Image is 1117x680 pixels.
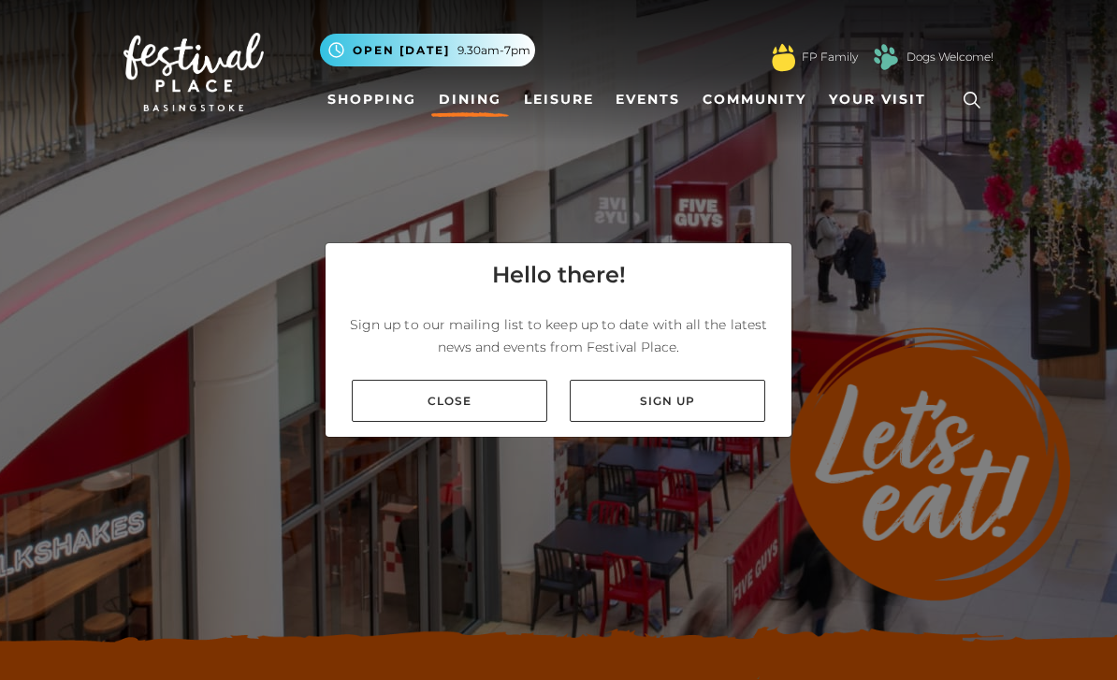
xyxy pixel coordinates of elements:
[570,380,765,422] a: Sign up
[320,34,535,66] button: Open [DATE] 9.30am-7pm
[123,33,264,111] img: Festival Place Logo
[695,82,814,117] a: Community
[492,258,626,292] h4: Hello there!
[802,49,858,65] a: FP Family
[431,82,509,117] a: Dining
[352,380,547,422] a: Close
[821,82,943,117] a: Your Visit
[353,42,450,59] span: Open [DATE]
[320,82,424,117] a: Shopping
[341,313,776,358] p: Sign up to our mailing list to keep up to date with all the latest news and events from Festival ...
[907,49,994,65] a: Dogs Welcome!
[516,82,602,117] a: Leisure
[457,42,530,59] span: 9.30am-7pm
[829,90,926,109] span: Your Visit
[608,82,688,117] a: Events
